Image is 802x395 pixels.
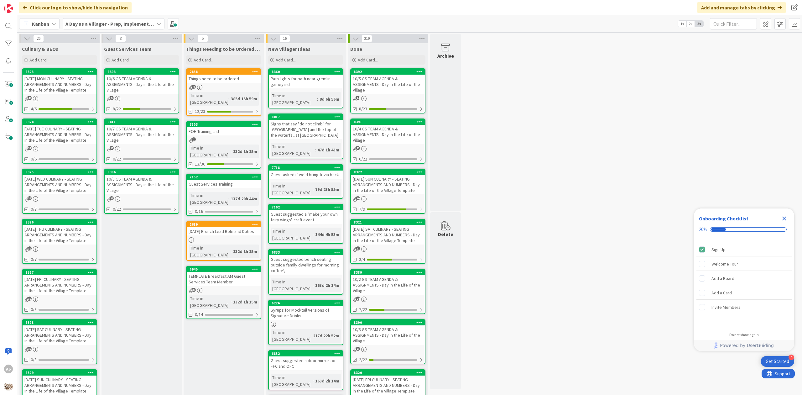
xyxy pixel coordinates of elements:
[28,96,32,100] span: 40
[269,165,343,179] div: 7718Guest asked if we'd bring trivia back
[350,46,362,52] span: Done
[25,320,96,325] div: 8328
[194,57,214,63] span: Add Card...
[187,69,261,75] div: 2858
[359,156,367,162] span: 0/22
[189,245,231,258] div: Time in [GEOGRAPHIC_DATA]
[271,278,313,292] div: Time in [GEOGRAPHIC_DATA]
[23,119,96,144] div: 8324[DATE] TUE CULINARY - SEATING ARRANGEMENTS AND NUMBERS - Day in the Life of the Village Template
[23,169,96,175] div: 8325
[110,96,114,100] span: 24
[187,174,261,180] div: 7152
[269,114,343,139] div: 8017Signs that say "do not climb" for [GEOGRAPHIC_DATA] and the top of the waterfall at [GEOGRAPH...
[23,320,96,345] div: 8328[DATE] SAT CULINARY - SEATING ARRANGEMENTS AND NUMBERS - Day in the Life of the Village Template
[13,1,29,8] span: Support
[23,376,96,395] div: [DATE] SUN CULINARY - SEATING ARRANGEMENTS AND NUMBERS - Day in the Life of the Village Template
[359,206,365,213] span: 7/9
[187,272,261,286] div: TEMPLATE Breakfast AM Guest Services Team Member
[190,222,261,227] div: 2689
[190,122,261,127] div: 7103
[711,260,738,268] div: Welcome Tour
[437,52,454,60] div: Archive
[23,270,96,275] div: 8327
[107,120,179,124] div: 8411
[105,119,179,125] div: 8411
[25,220,96,224] div: 8326
[268,46,310,52] span: New Villager Ideas
[354,371,425,375] div: 8320
[23,125,96,144] div: [DATE] TUE CULINARY - SEATING ARRANGEMENTS AND NUMBERS - Day in the Life of the Village Template
[696,300,792,314] div: Invite Members is incomplete.
[313,282,314,289] span: :
[354,270,425,275] div: 8389
[23,119,96,125] div: 8324
[711,246,726,253] div: Sign Up
[272,205,343,209] div: 7102
[190,175,261,179] div: 7152
[269,250,343,255] div: 6833
[697,340,791,351] a: Powered by UserGuiding
[187,75,261,83] div: Things need to be ordered
[231,248,232,255] span: :
[187,227,261,235] div: [DATE] Brunch Lead Role and Duties
[105,175,179,194] div: 10/8 GS TEAM AGENDA & ASSIGNMENTS - Day in the Life of the Village
[354,170,425,174] div: 8322
[113,206,121,213] span: 0/22
[189,145,231,158] div: Time in [GEOGRAPHIC_DATA]
[351,125,425,144] div: 10/4 GS TEAM AGENDA & ASSIGNMENTS - Day in the Life of the Village
[229,195,259,202] div: 137d 20h 44m
[23,225,96,245] div: [DATE] THU CULINARY - SEATING ARRANGEMENTS AND NUMBERS - Day in the Life of the Village Template
[107,70,179,74] div: 8393
[313,231,314,238] span: :
[315,146,316,153] span: :
[351,270,425,295] div: 838910/2 GS TEAM AGENDA & ASSIGNMENTS - Day in the Life of the Village
[351,370,425,395] div: 8320[DATE] FRI CULINARY - SEATING ARRANGEMENTS AND NUMBERS - Day in the Life of the Village Template
[189,295,231,309] div: Time in [GEOGRAPHIC_DATA]
[23,69,96,75] div: 8323
[28,246,32,250] span: 37
[317,96,318,103] span: :
[694,208,794,351] div: Checklist Container
[314,186,341,193] div: 79d 23h 55m
[354,320,425,325] div: 8390
[694,340,794,351] div: Footer
[711,289,732,297] div: Add a Card
[351,119,425,144] div: 839110/4 GS TEAM AGENDA & ASSIGNMENTS - Day in the Life of the Village
[351,320,425,345] div: 839010/3 GS TEAM AGENDA & ASSIGNMENTS - Day in the Life of the Village
[187,174,261,188] div: 7152Guest Services Training
[25,270,96,275] div: 8327
[310,332,311,339] span: :
[25,371,96,375] div: 8329
[228,95,229,102] span: :
[31,156,37,162] span: 0/6
[359,306,367,313] span: 7/22
[279,35,290,42] span: 16
[314,377,341,384] div: 163d 2h 14m
[314,282,341,289] div: 163d 2h 14m
[104,46,152,52] span: Guest Services Team
[351,175,425,194] div: [DATE] SUN CULINARY - SEATING ARRANGEMENTS AND NUMBERS - Day in the Life of the Village Template
[359,106,367,112] span: 8/23
[232,148,259,155] div: 132d 1h 15m
[269,120,343,139] div: Signs that say "do not climb" for [GEOGRAPHIC_DATA] and the top of the waterfall at [GEOGRAPHIC_D...
[351,325,425,345] div: 10/3 GS TEAM AGENDA & ASSIGNMENTS - Day in the Life of the Village
[271,143,315,157] div: Time in [GEOGRAPHIC_DATA]
[19,2,132,13] div: Click our logo to show/hide this navigation
[28,347,32,351] span: 37
[232,298,259,305] div: 132d 1h 15m
[197,35,208,42] span: 5
[351,75,425,94] div: 10/5 GS TEAM AGENDA & ASSIGNMENTS - Day in the Life of the Village
[351,119,425,125] div: 8391
[269,75,343,88] div: Path lights for path near gremlin gameyard
[269,351,343,356] div: 6832
[105,75,179,94] div: 10/6 GS TEAM AGENDA & ASSIGNMENTS - Day in the Life of the Village
[32,20,49,28] span: Kanban
[779,213,789,224] div: Close Checklist
[231,148,232,155] span: :
[195,161,205,167] span: 13/36
[351,69,425,75] div: 8392
[269,300,343,306] div: 6226
[23,320,96,325] div: 8328
[269,204,343,224] div: 7102Guest suggested a "make your own fairy wings" craft event
[28,196,32,200] span: 37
